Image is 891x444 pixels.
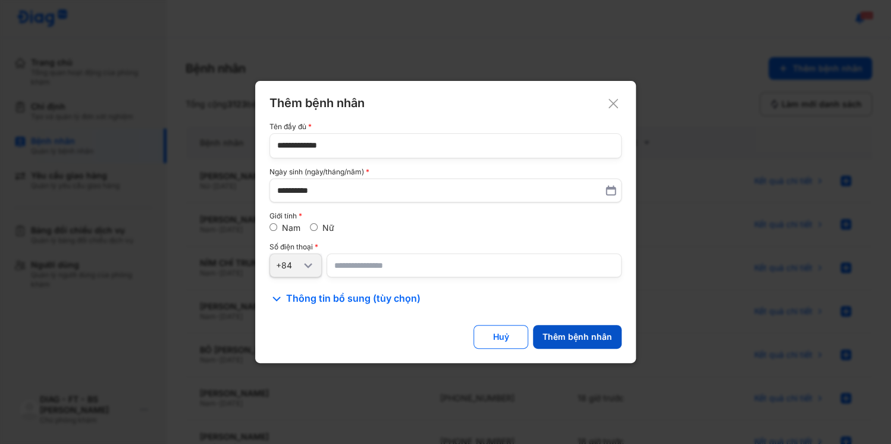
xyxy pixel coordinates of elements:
div: Thêm bệnh nhân [542,332,612,342]
button: Huỷ [473,325,528,349]
div: Thêm bệnh nhân [269,95,622,111]
div: +84 [276,260,301,271]
span: Thông tin bổ sung (tùy chọn) [286,292,421,306]
label: Nữ [322,223,334,233]
div: Giới tính [269,212,622,220]
div: Ngày sinh (ngày/tháng/năm) [269,168,622,176]
label: Nam [282,223,300,233]
button: Thêm bệnh nhân [533,325,622,349]
div: Tên đầy đủ [269,123,622,131]
div: Số điện thoại [269,243,622,251]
